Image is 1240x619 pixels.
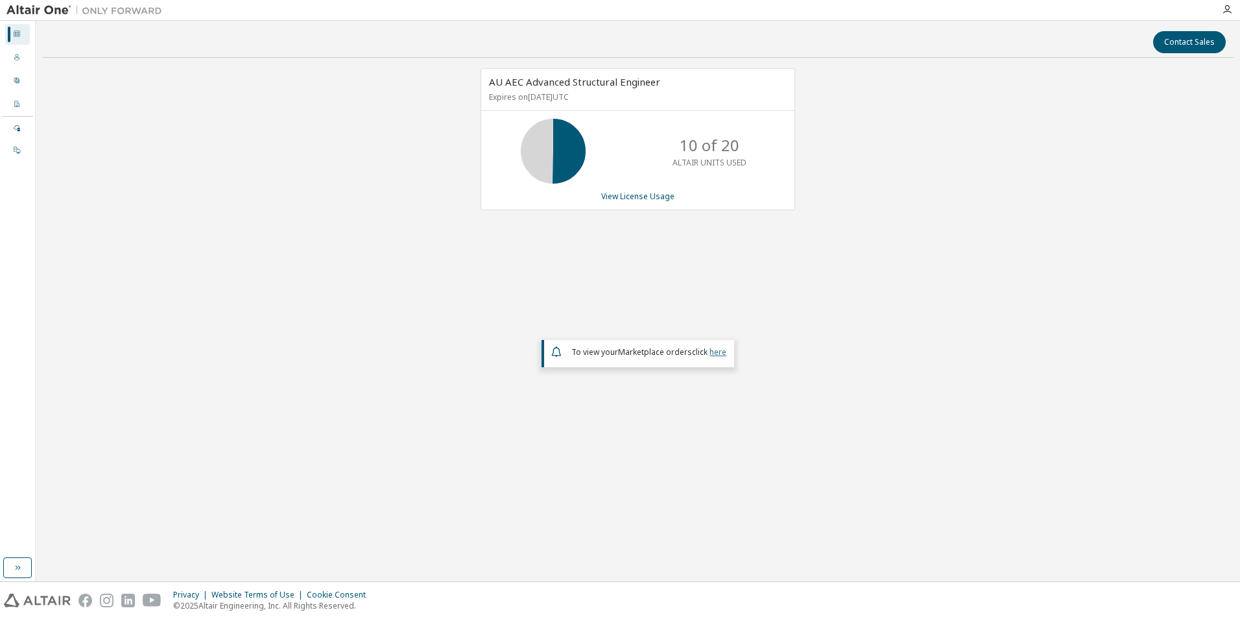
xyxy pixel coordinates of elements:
[4,594,71,607] img: altair_logo.svg
[5,24,30,45] div: Dashboard
[1153,31,1226,53] button: Contact Sales
[78,594,92,607] img: facebook.svg
[571,346,726,358] span: To view your click
[5,71,30,91] div: User Profile
[5,94,30,115] div: Company Profile
[709,346,726,358] a: here
[5,140,30,161] div: On Prem
[489,91,783,103] p: Expires on [DATE] UTC
[211,590,307,600] div: Website Terms of Use
[618,346,692,358] em: Marketplace orders
[307,590,374,600] div: Cookie Consent
[680,134,739,156] p: 10 of 20
[489,75,660,88] span: AU AEC Advanced Structural Engineer
[5,118,30,139] div: Managed
[100,594,113,607] img: instagram.svg
[121,594,135,607] img: linkedin.svg
[173,600,374,611] p: © 2025 Altair Engineering, Inc. All Rights Reserved.
[143,594,161,607] img: youtube.svg
[5,47,30,68] div: Users
[673,157,746,168] p: ALTAIR UNITS USED
[601,191,674,202] a: View License Usage
[6,4,169,17] img: Altair One
[173,590,211,600] div: Privacy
